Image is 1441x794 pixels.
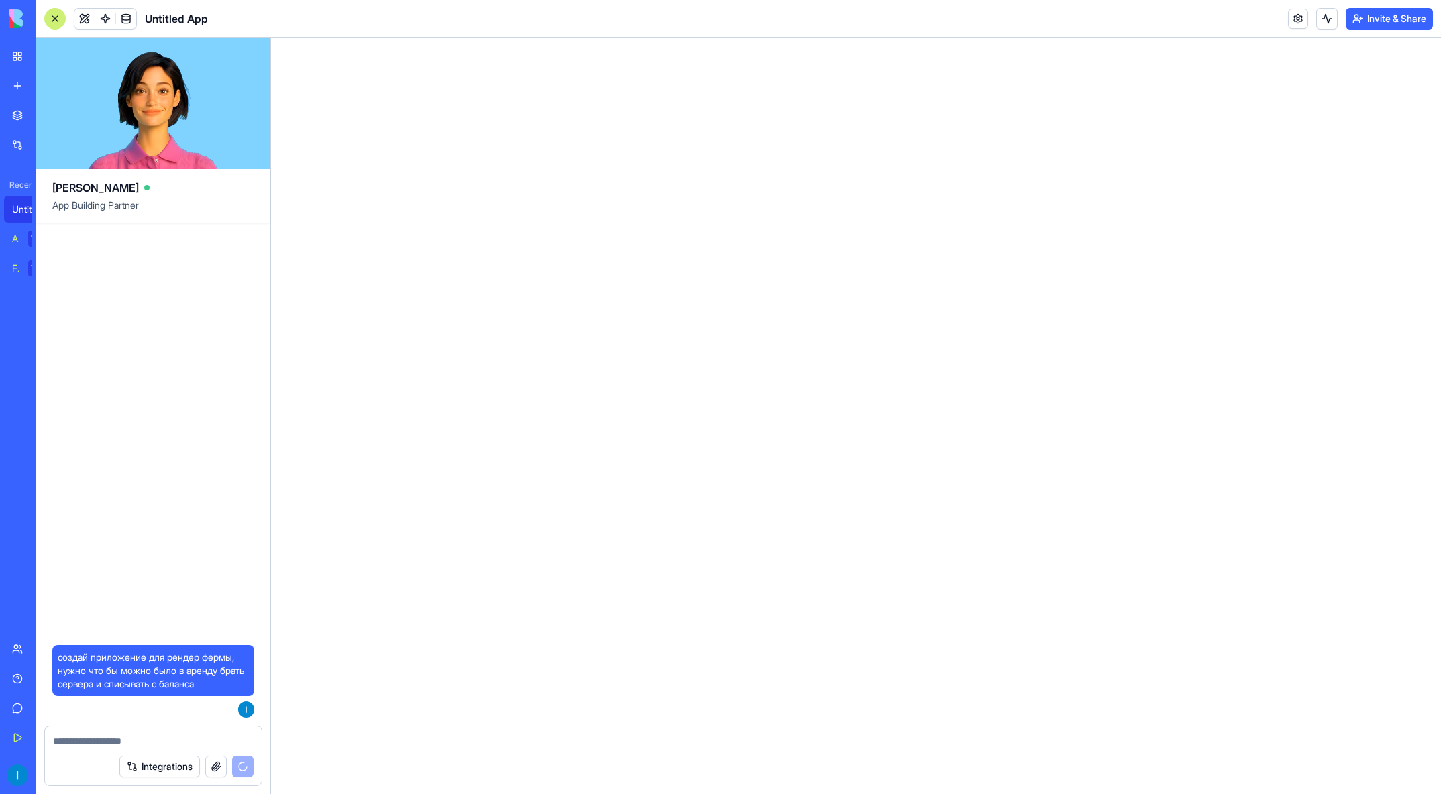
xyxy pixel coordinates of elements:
span: [PERSON_NAME] [52,180,139,196]
span: App Building Partner [52,198,254,223]
a: Untitled App [4,196,58,223]
button: Invite & Share [1346,8,1433,30]
img: ACg8ocJpqZpeqNvIvOnDH480diFMdo46Vgz4ObN2EO1Rqec3p6G7AA=s96-c [7,764,28,786]
span: Recent [4,180,32,190]
a: AI Logo GeneratorTRY [4,225,58,252]
span: создай приложение для рендер фермы, нужно что бы можно было в аренду брать сервера и списывать с ... [58,650,249,691]
a: Feedback FormTRY [4,255,58,282]
button: Integrations [119,756,200,777]
img: logo [9,9,93,28]
img: ACg8ocJpqZpeqNvIvOnDH480diFMdo46Vgz4ObN2EO1Rqec3p6G7AA=s96-c [238,701,254,718]
div: Untitled App [12,203,50,216]
div: Feedback Form [12,262,19,275]
div: TRY [28,231,50,247]
div: AI Logo Generator [12,232,19,245]
div: TRY [28,260,50,276]
span: Untitled App [145,11,208,27]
